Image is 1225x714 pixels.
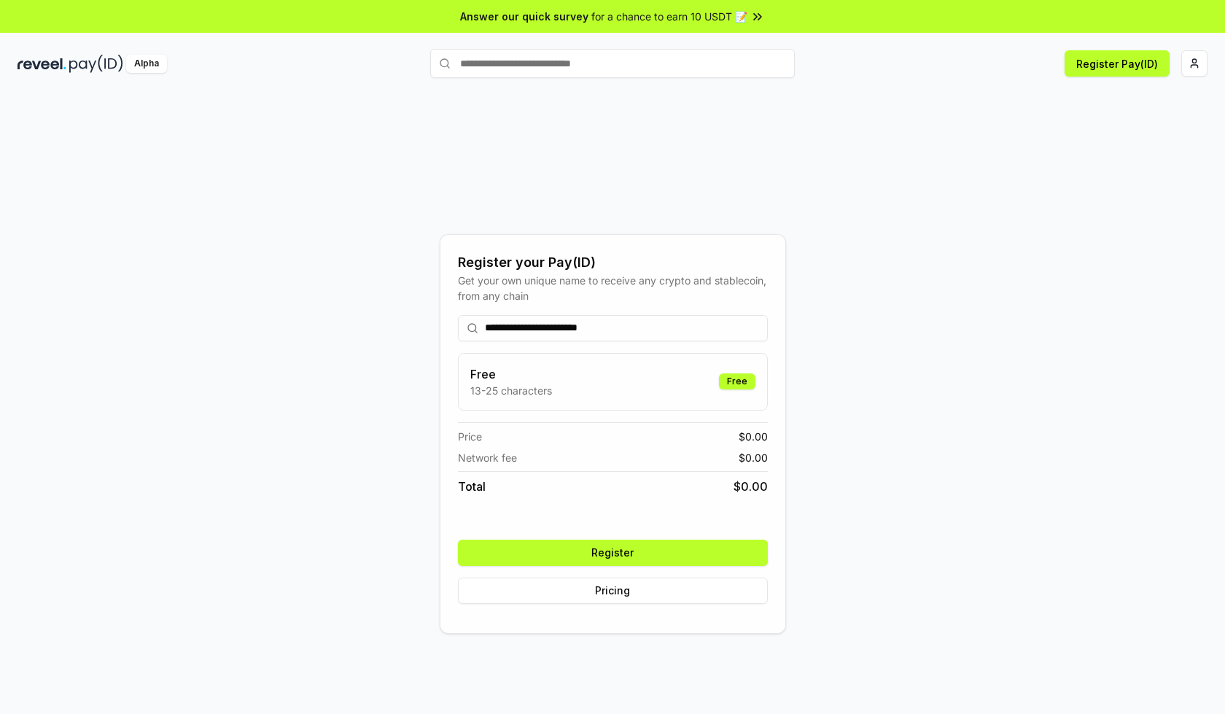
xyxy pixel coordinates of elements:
span: $ 0.00 [739,450,768,465]
button: Pricing [458,578,768,604]
button: Register Pay(ID) [1065,50,1170,77]
span: Price [458,429,482,444]
span: $ 0.00 [739,429,768,444]
span: Network fee [458,450,517,465]
div: Alpha [126,55,167,73]
span: for a chance to earn 10 USDT 📝 [591,9,747,24]
span: Total [458,478,486,495]
h3: Free [470,365,552,383]
p: 13-25 characters [470,383,552,398]
img: pay_id [69,55,123,73]
button: Register [458,540,768,566]
span: $ 0.00 [734,478,768,495]
span: Answer our quick survey [460,9,588,24]
img: reveel_dark [17,55,66,73]
div: Free [719,373,755,389]
div: Get your own unique name to receive any crypto and stablecoin, from any chain [458,273,768,303]
div: Register your Pay(ID) [458,252,768,273]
